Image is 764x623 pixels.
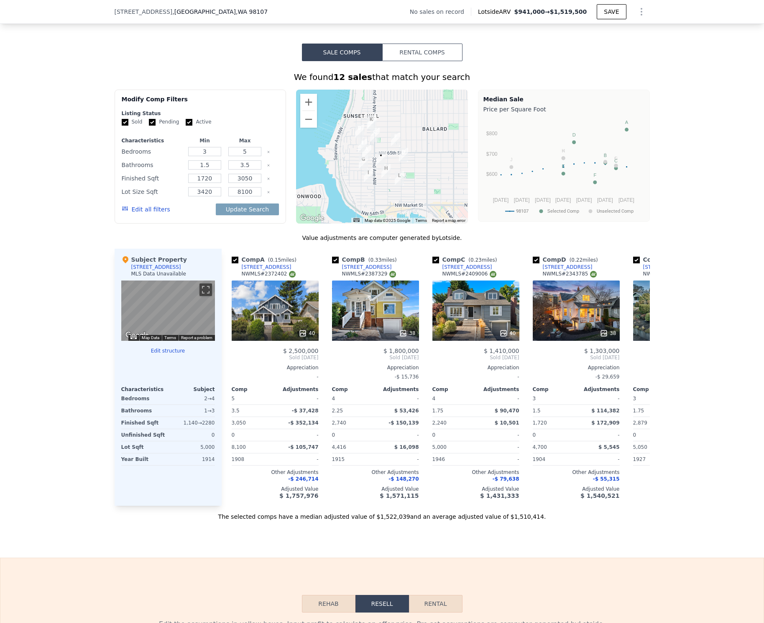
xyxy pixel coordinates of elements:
span: Sold [DATE] [232,354,319,361]
div: 2650 NW 63rd St [399,148,408,162]
span: 5,000 [432,444,447,450]
text: [DATE] [535,197,551,203]
div: 5,000 [170,441,215,453]
span: Map data ©2025 Google [365,218,410,223]
div: Adjusted Value [533,486,620,492]
text: [DATE] [576,197,592,203]
div: 6003 30th Ave NW [381,164,391,178]
div: Appreciation [232,364,319,371]
div: Median Sale [483,95,644,103]
div: 38 [600,329,616,337]
text: A [625,120,628,125]
img: NWMLS Logo [490,271,496,278]
span: Sold [DATE] [332,354,419,361]
div: Subject Property [121,255,187,264]
span: Sold [DATE] [533,354,620,361]
div: NWMLS # 2332067 [643,270,697,278]
div: Adjusted Value [232,486,319,492]
span: , [GEOGRAPHIC_DATA] [172,8,268,16]
span: $ 1,757,976 [279,492,318,499]
text: J [510,157,513,162]
div: 6502 34th Ave NW [358,139,367,153]
div: Finished Sqft [122,172,183,184]
div: 3223 NW 60th St [364,168,373,183]
div: 40 [499,329,516,337]
span: $ 114,382 [591,408,619,414]
span: 0 [533,432,536,438]
span: $ 1,540,521 [580,492,619,499]
div: Other Adjustments [232,469,319,476]
span: -$ 15,736 [395,374,419,380]
div: - [478,453,519,465]
div: No sales on record [410,8,471,16]
a: Terms (opens in new tab) [415,218,427,223]
div: Bathrooms [122,159,183,171]
div: Comp [633,386,677,393]
div: 0 [170,429,215,441]
span: $1,519,500 [550,8,587,15]
div: 3403 NW 68th St [355,124,364,138]
button: Keyboard shortcuts [130,335,136,339]
button: Rental Comps [382,44,462,61]
text: L [614,156,617,161]
span: 1,720 [533,420,547,426]
div: - [478,429,519,441]
div: Map [121,281,215,341]
span: 3,050 [232,420,246,426]
div: - [277,393,319,404]
div: - [578,393,620,404]
div: Adjusted Value [633,486,720,492]
div: Other Adjustments [432,469,519,476]
svg: A chart. [483,115,644,220]
div: NWMLS # 2372402 [242,270,296,278]
span: ( miles) [566,257,601,263]
span: 0 [432,432,436,438]
span: $ 1,571,115 [380,492,419,499]
div: MLS Data Unavailable [131,270,187,277]
text: F [593,172,596,178]
span: 0 [332,432,335,438]
span: 8,100 [232,444,246,450]
span: 0.15 [270,257,281,263]
button: Map Data [142,335,159,341]
span: -$ 352,134 [288,420,318,426]
span: $ 90,470 [495,408,519,414]
div: Bathrooms [121,405,166,417]
label: Sold [122,118,143,126]
span: -$ 29,659 [595,374,620,380]
div: 3.5 [232,405,273,417]
a: [STREET_ADDRESS] [432,264,492,270]
text: $800 [486,131,497,136]
button: Zoom out [300,111,317,128]
text: $600 [486,171,497,177]
span: 3 [533,396,536,402]
div: NWMLS # 2387329 [342,270,396,278]
span: -$ 55,315 [593,476,620,482]
div: Comp [533,386,576,393]
div: [STREET_ADDRESS] [131,264,181,270]
a: Terms (opens in new tab) [164,335,176,340]
text: [DATE] [514,197,529,203]
div: Adjusted Value [432,486,519,492]
text: K [562,148,565,153]
span: $ 1,800,000 [383,348,419,354]
input: Active [186,119,192,126]
text: [DATE] [493,197,508,203]
span: 2,879 [633,420,647,426]
div: - [232,371,319,383]
img: Google [123,330,151,341]
button: Rental [409,595,462,613]
a: Open this area in Google Maps (opens a new window) [298,213,326,224]
span: 0.22 [571,257,583,263]
span: -$ 246,714 [288,476,318,482]
span: 4 [432,396,436,402]
span: 0.23 [470,257,482,263]
span: ( miles) [265,257,300,263]
button: SAVE [597,4,626,19]
img: NWMLS Logo [590,271,597,278]
span: $ 53,426 [394,408,419,414]
span: $ 1,303,000 [584,348,620,354]
span: $ 5,545 [598,444,619,450]
text: Selected Comp [547,209,579,214]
